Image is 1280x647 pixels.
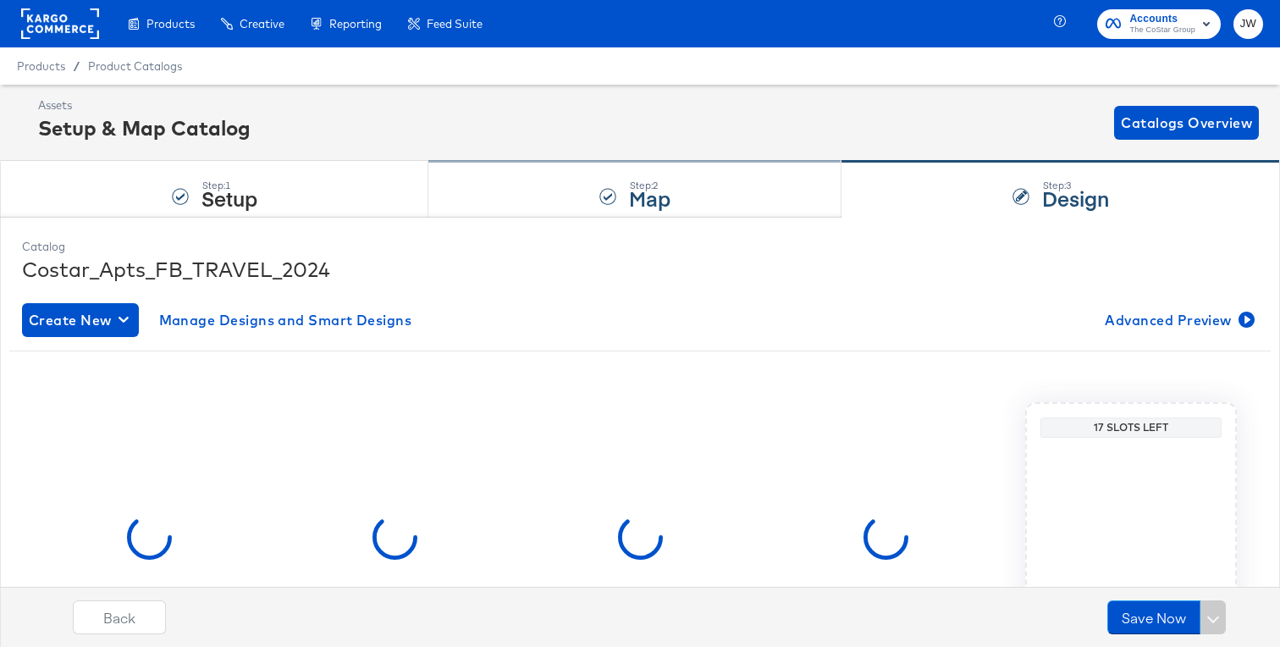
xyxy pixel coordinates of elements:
[329,17,382,30] span: Reporting
[1105,308,1251,332] span: Advanced Preview
[629,180,670,191] div: Step: 2
[1129,10,1195,28] span: Accounts
[17,59,65,73] span: Products
[1240,14,1256,34] span: JW
[1097,9,1221,39] button: AccountsThe CoStar Group
[1045,421,1217,434] div: 17 Slots Left
[146,17,195,30] span: Products
[159,308,412,332] span: Manage Designs and Smart Designs
[201,180,257,191] div: Step: 1
[88,59,182,73] a: Product Catalogs
[22,239,1258,255] div: Catalog
[1042,180,1109,191] div: Step: 3
[629,184,670,212] strong: Map
[1121,111,1252,135] span: Catalogs Overview
[201,184,257,212] strong: Setup
[1098,303,1258,337] button: Advanced Preview
[152,303,419,337] button: Manage Designs and Smart Designs
[22,255,1258,284] div: Costar_Apts_FB_TRAVEL_2024
[1114,106,1259,140] button: Catalogs Overview
[240,17,284,30] span: Creative
[38,113,251,142] div: Setup & Map Catalog
[73,600,166,634] button: Back
[29,308,132,332] span: Create New
[1233,9,1263,39] button: JW
[22,303,139,337] button: Create New
[427,17,483,30] span: Feed Suite
[1107,600,1200,634] button: Save Now
[65,59,88,73] span: /
[1129,24,1195,37] span: The CoStar Group
[1042,184,1109,212] strong: Design
[38,97,251,113] div: Assets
